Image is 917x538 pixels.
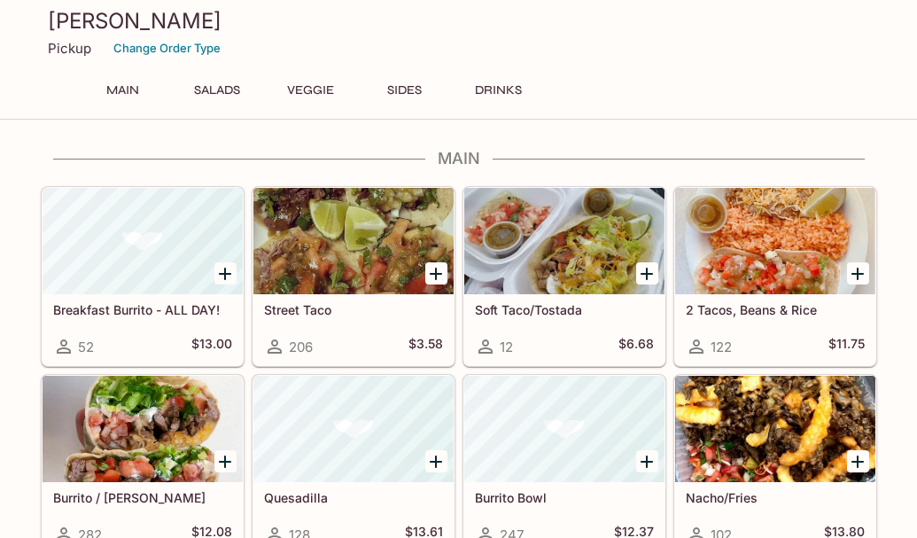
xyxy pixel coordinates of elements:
[425,262,447,285] button: Add Street Taco
[214,262,237,285] button: Add Breakfast Burrito - ALL DAY!
[78,339,94,355] span: 52
[674,187,876,366] a: 2 Tacos, Beans & Rice122$11.75
[828,336,865,357] h5: $11.75
[475,490,654,505] h5: Burrito Bowl
[618,336,654,357] h5: $6.68
[464,188,664,294] div: Soft Taco/Tostada
[264,490,443,505] h5: Quesadilla
[253,376,454,482] div: Quesadilla
[847,450,869,472] button: Add Nacho/Fries
[463,187,665,366] a: Soft Taco/Tostada12$6.68
[675,376,875,482] div: Nacho/Fries
[48,40,91,57] p: Pickup
[83,78,163,103] button: Main
[253,188,454,294] div: Street Taco
[48,7,870,35] h3: [PERSON_NAME]
[686,302,865,317] h5: 2 Tacos, Beans & Rice
[41,149,877,168] h4: Main
[636,262,658,285] button: Add Soft Taco/Tostada
[53,490,232,505] h5: Burrito / [PERSON_NAME]
[43,188,243,294] div: Breakfast Burrito - ALL DAY!
[408,336,443,357] h5: $3.58
[264,302,443,317] h5: Street Taco
[464,376,664,482] div: Burrito Bowl
[475,302,654,317] h5: Soft Taco/Tostada
[686,490,865,505] h5: Nacho/Fries
[847,262,869,285] button: Add 2 Tacos, Beans & Rice
[105,35,229,62] button: Change Order Type
[675,188,875,294] div: 2 Tacos, Beans & Rice
[500,339,513,355] span: 12
[42,187,244,366] a: Breakfast Burrito - ALL DAY!52$13.00
[253,187,455,366] a: Street Taco206$3.58
[214,450,237,472] button: Add Burrito / Cali Burrito
[289,339,313,355] span: 206
[177,78,257,103] button: Salads
[711,339,732,355] span: 122
[191,336,232,357] h5: $13.00
[425,450,447,472] button: Add Quesadilla
[459,78,539,103] button: Drinks
[365,78,445,103] button: Sides
[271,78,351,103] button: Veggie
[43,376,243,482] div: Burrito / Cali Burrito
[636,450,658,472] button: Add Burrito Bowl
[53,302,232,317] h5: Breakfast Burrito - ALL DAY!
